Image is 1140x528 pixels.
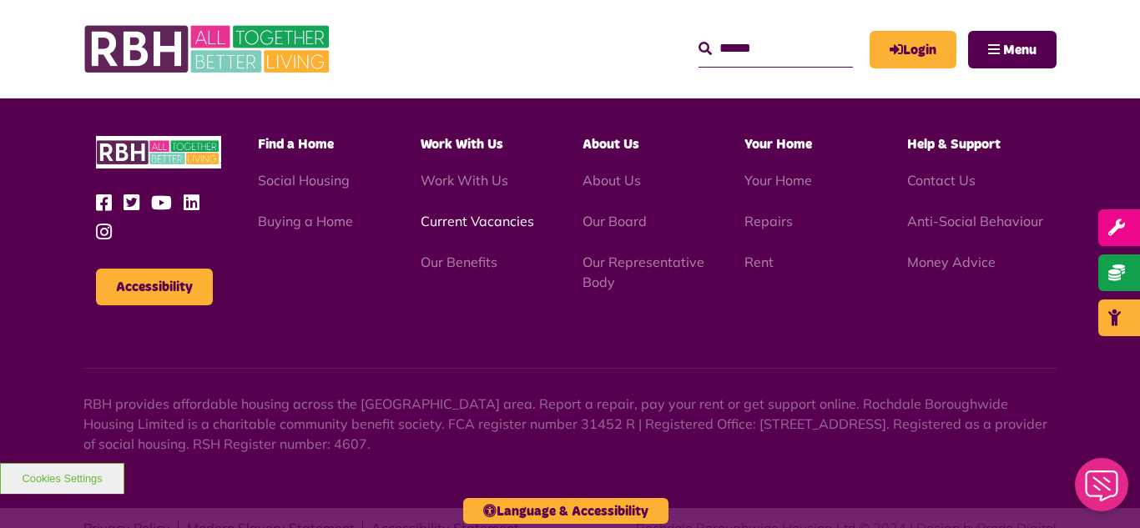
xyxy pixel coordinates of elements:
a: Our Representative Body [583,254,704,290]
span: Find a Home [258,138,334,151]
a: About Us [583,172,641,189]
span: Work With Us [421,138,503,151]
a: MyRBH [870,31,956,68]
a: Our Benefits [421,254,497,270]
iframe: Netcall Web Assistant for live chat [1065,453,1140,528]
a: Anti-Social Behaviour [907,213,1043,229]
a: Work With Us [421,172,508,189]
span: Menu [1003,43,1037,57]
p: RBH provides affordable housing across the [GEOGRAPHIC_DATA] area. Report a repair, pay your rent... [83,394,1057,454]
a: Money Advice [907,254,996,270]
a: Rent [744,254,774,270]
a: Buying a Home [258,213,353,229]
button: Accessibility [96,269,213,305]
a: Repairs [744,213,793,229]
a: Your Home [744,172,812,189]
a: Our Board [583,213,647,229]
a: Current Vacancies [421,213,534,229]
button: Navigation [968,31,1057,68]
a: Social Housing - open in a new tab [258,172,350,189]
img: RBH [83,17,334,82]
img: RBH [96,136,221,168]
a: Contact Us [907,172,976,189]
input: Search [699,31,853,67]
button: Language & Accessibility [463,498,668,524]
span: About Us [583,138,639,151]
span: Help & Support [907,138,1001,151]
span: Your Home [744,138,812,151]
